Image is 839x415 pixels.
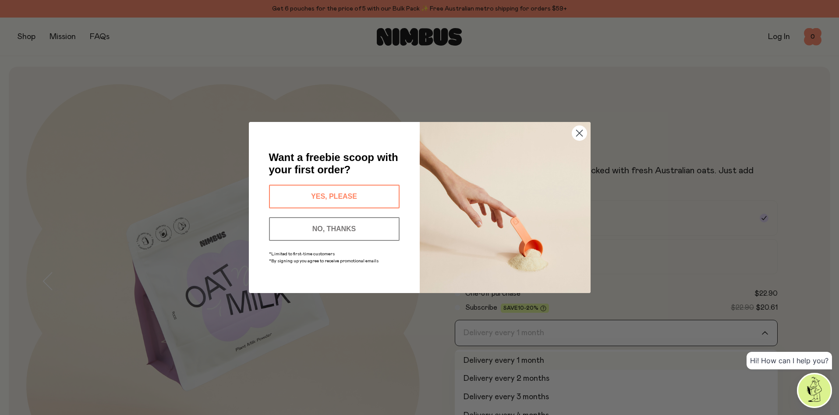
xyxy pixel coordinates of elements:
span: *By signing up you agree to receive promotional emails [269,259,379,263]
button: NO, THANKS [269,217,400,241]
img: c0d45117-8e62-4a02-9742-374a5db49d45.jpeg [420,122,591,293]
button: Close dialog [572,125,587,141]
img: agent [798,374,831,407]
span: *Limited to first-time customers [269,252,335,256]
div: Hi! How can I help you? [747,352,832,369]
button: YES, PLEASE [269,185,400,208]
span: Want a freebie scoop with your first order? [269,151,398,175]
